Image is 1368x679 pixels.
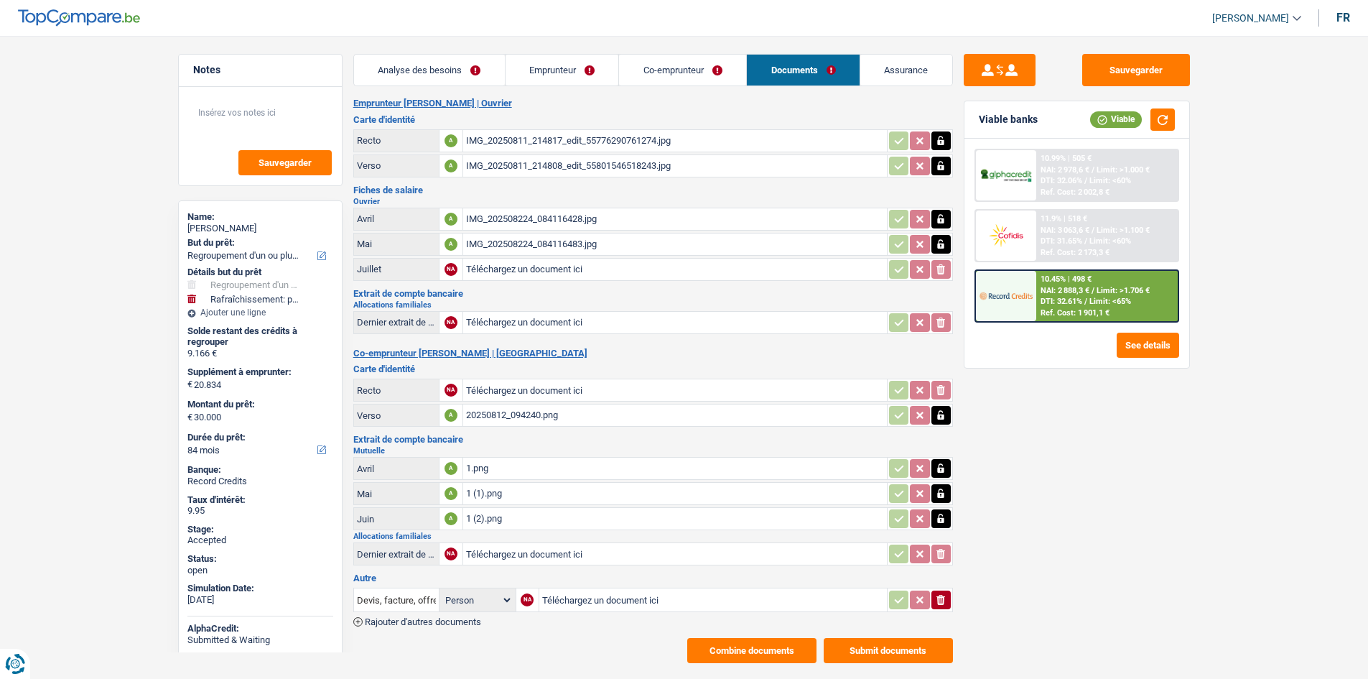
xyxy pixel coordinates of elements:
[445,238,457,251] div: A
[357,463,436,474] div: Avril
[1097,286,1150,295] span: Limit: >1.706 €
[521,593,534,606] div: NA
[187,308,333,318] div: Ajouter une ligne
[1041,286,1089,295] span: NAI: 2 888,3 €
[466,458,884,479] div: 1.png
[357,410,436,421] div: Verso
[445,213,457,226] div: A
[353,532,953,540] h2: Allocations familiales
[1041,188,1109,197] div: Ref. Cost: 2 002,8 €
[357,264,436,274] div: Juillet
[1089,176,1131,185] span: Limit: <60%
[187,412,192,423] span: €
[619,55,746,86] a: Co-emprunteur
[980,222,1033,249] img: Cofidis
[357,135,436,146] div: Recto
[353,289,953,298] h3: Extrait de compte bancaire
[259,158,312,167] span: Sauvegarder
[353,185,953,195] h3: Fiches de salaire
[445,548,457,560] div: NA
[1090,111,1142,127] div: Viable
[187,325,333,348] div: Solde restant des crédits à regrouper
[1092,286,1094,295] span: /
[1041,308,1109,318] div: Ref. Cost: 1 901,1 €
[354,55,505,86] a: Analyse des besoins
[357,489,436,499] div: Mai
[1041,214,1087,223] div: 11.9% | 518 €
[353,435,953,444] h3: Extrait de compte bancaire
[466,130,884,152] div: IMG_20250811_214817_edit_55776290761274.jpg
[187,366,330,378] label: Supplément à emprunter:
[187,432,330,443] label: Durée du prêt:
[1092,226,1094,235] span: /
[1041,248,1109,257] div: Ref. Cost: 2 173,3 €
[747,55,860,86] a: Documents
[445,316,457,329] div: NA
[187,565,333,576] div: open
[193,64,327,76] h5: Notes
[1212,12,1289,24] span: [PERSON_NAME]
[687,638,816,663] button: Combine documents
[1089,297,1131,306] span: Limit: <65%
[187,623,333,634] div: AlphaCredit:
[353,573,953,583] h3: Autre
[18,9,140,27] img: TopCompare Logo
[1097,226,1150,235] span: Limit: >1.100 €
[1092,165,1094,175] span: /
[187,594,333,606] div: [DATE]
[445,263,457,276] div: NA
[187,399,330,410] label: Montant du prêt:
[466,234,884,255] div: IMG_202508224_084116483.jpg
[466,208,884,230] div: IMG_202508224_084116428.jpg
[1041,165,1089,175] span: NAI: 2 978,6 €
[187,494,333,506] div: Taux d'intérêt:
[365,617,481,627] span: Rajouter d'autres documents
[1089,236,1131,246] span: Limit: <60%
[1336,11,1350,24] div: fr
[1041,154,1092,163] div: 10.99% | 505 €
[353,447,953,455] h2: Mutuelle
[357,549,436,560] div: Dernier extrait de compte pour vos allocations familiales
[357,514,436,525] div: Juin
[187,223,333,234] div: [PERSON_NAME]
[980,282,1033,309] img: Record Credits
[445,512,457,525] div: A
[466,483,884,504] div: 1 (1).png
[1097,165,1150,175] span: Limit: >1.000 €
[1041,236,1082,246] span: DTI: 31.65%
[238,150,332,175] button: Sauvegarder
[357,160,436,171] div: Verso
[445,462,457,475] div: A
[353,617,481,627] button: Rajouter d'autres documents
[824,638,953,663] button: Submit documents
[979,114,1038,126] div: Viable banks
[353,364,953,374] h3: Carte d'identité
[445,487,457,500] div: A
[1041,226,1089,235] span: NAI: 3 063,6 €
[353,198,953,205] h2: Ouvrier
[445,134,457,147] div: A
[1041,274,1092,284] div: 10.45% | 498 €
[353,98,953,109] h2: Emprunteur [PERSON_NAME] | Ouvrier
[980,167,1033,184] img: AlphaCredit
[353,115,953,124] h3: Carte d'identité
[187,267,333,278] div: Détails but du prêt
[445,384,457,397] div: NA
[1117,333,1179,358] button: See details
[187,524,333,535] div: Stage:
[1084,176,1087,185] span: /
[1084,297,1087,306] span: /
[357,317,436,328] div: Dernier extrait de compte pour vos allocations familiales
[187,535,333,546] div: Accepted
[860,55,952,86] a: Assurance
[353,348,953,359] h2: Co-emprunteur [PERSON_NAME] | [GEOGRAPHIC_DATA]
[445,160,457,172] div: A
[1041,297,1082,306] span: DTI: 32.61%
[187,237,330,249] label: But du prêt:
[187,379,192,390] span: €
[1084,236,1087,246] span: /
[506,55,619,86] a: Emprunteur
[1041,176,1082,185] span: DTI: 32.06%
[1201,6,1301,30] a: [PERSON_NAME]
[187,211,333,223] div: Name:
